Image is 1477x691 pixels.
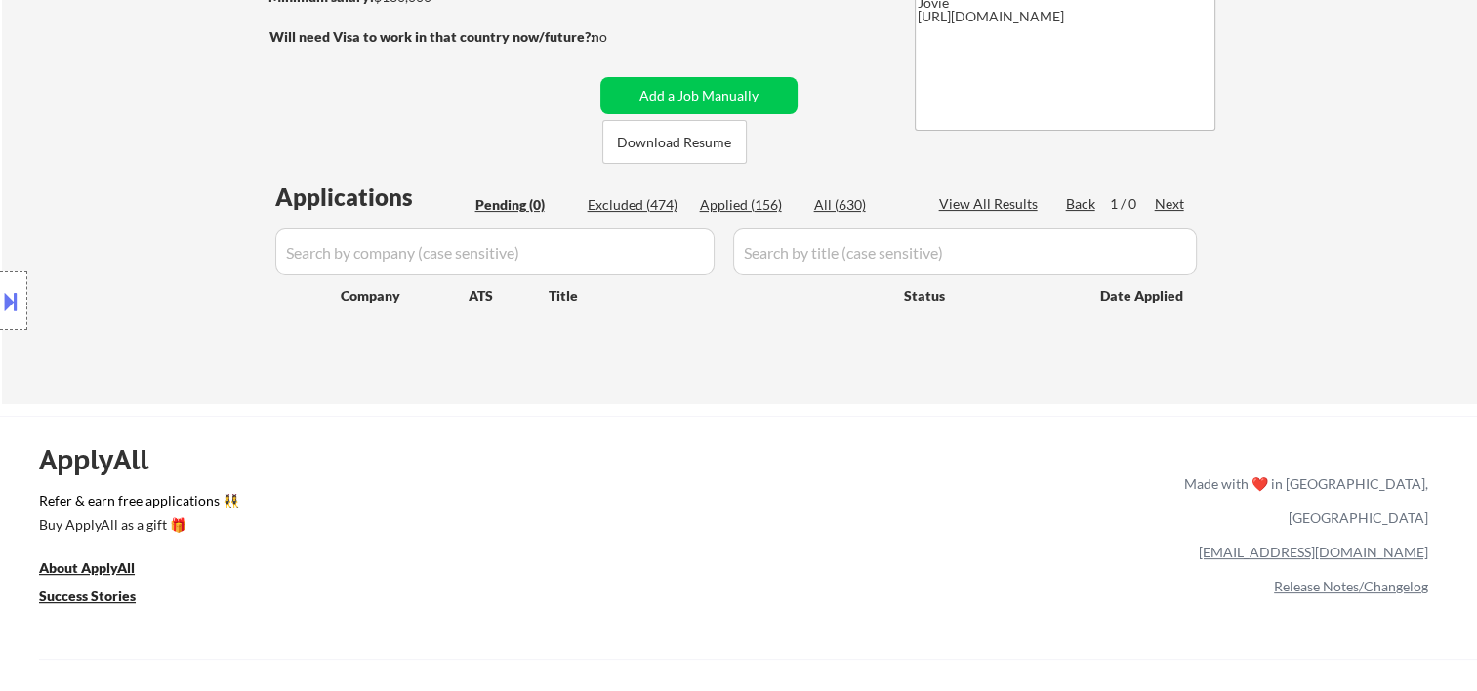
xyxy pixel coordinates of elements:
div: Applications [275,185,469,209]
strong: Will need Visa to work in that country now/future?: [269,28,595,45]
div: Pending (0) [475,195,573,215]
a: Success Stories [39,586,162,610]
div: Excluded (474) [588,195,685,215]
div: View All Results [939,194,1044,214]
div: Status [904,277,1072,312]
div: Company [341,286,469,305]
a: Buy ApplyAll as a gift 🎁 [39,514,234,539]
u: About ApplyAll [39,559,135,576]
div: Buy ApplyAll as a gift 🎁 [39,518,234,532]
button: Download Resume [602,120,747,164]
a: Release Notes/Changelog [1274,578,1428,594]
a: Refer & earn free applications 👯‍♀️ [39,494,776,514]
div: Back [1066,194,1097,214]
a: About ApplyAll [39,557,162,582]
div: Title [549,286,885,305]
button: Add a Job Manually [600,77,798,114]
div: ATS [469,286,549,305]
a: [EMAIL_ADDRESS][DOMAIN_NAME] [1199,544,1428,560]
div: 1 / 0 [1110,194,1155,214]
u: Success Stories [39,588,136,604]
div: Date Applied [1100,286,1186,305]
div: Next [1155,194,1186,214]
div: All (630) [814,195,912,215]
div: no [592,27,647,47]
div: Applied (156) [700,195,798,215]
div: Made with ❤️ in [GEOGRAPHIC_DATA], [GEOGRAPHIC_DATA] [1176,467,1428,535]
input: Search by title (case sensitive) [733,228,1197,275]
input: Search by company (case sensitive) [275,228,715,275]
